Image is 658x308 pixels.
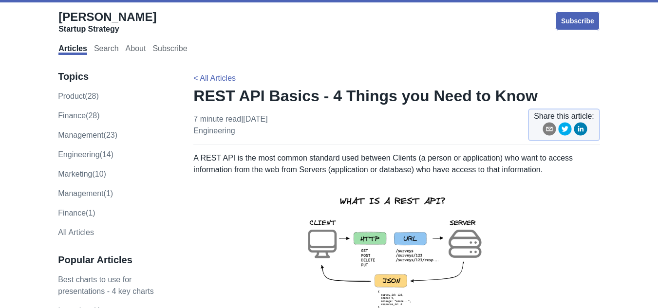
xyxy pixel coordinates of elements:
[58,44,87,55] a: Articles
[193,152,600,176] p: A REST API is the most common standard used between Clients (a person or application) who want to...
[558,122,572,139] button: twitter
[193,74,236,82] a: < All Articles
[126,44,146,55] a: About
[58,71,173,83] h3: Topics
[94,44,119,55] a: Search
[152,44,187,55] a: Subscribe
[193,86,600,106] h1: REST API Basics - 4 Things you Need to Know
[58,189,113,198] a: Management(1)
[58,24,156,34] div: Startup Strategy
[58,170,106,178] a: marketing(10)
[58,150,113,159] a: engineering(14)
[58,111,99,120] a: finance(28)
[555,11,600,31] a: Subscribe
[58,209,95,217] a: Finance(1)
[58,228,94,236] a: All Articles
[193,113,267,137] p: 7 minute read | [DATE]
[58,92,99,100] a: product(28)
[58,275,154,295] a: Best charts to use for presentations - 4 key charts
[58,10,156,23] span: [PERSON_NAME]
[58,10,156,34] a: [PERSON_NAME]Startup Strategy
[543,122,556,139] button: email
[58,131,117,139] a: management(23)
[574,122,587,139] button: linkedin
[58,254,173,266] h3: Popular Articles
[193,127,235,135] a: engineering
[534,110,594,122] span: Share this article:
